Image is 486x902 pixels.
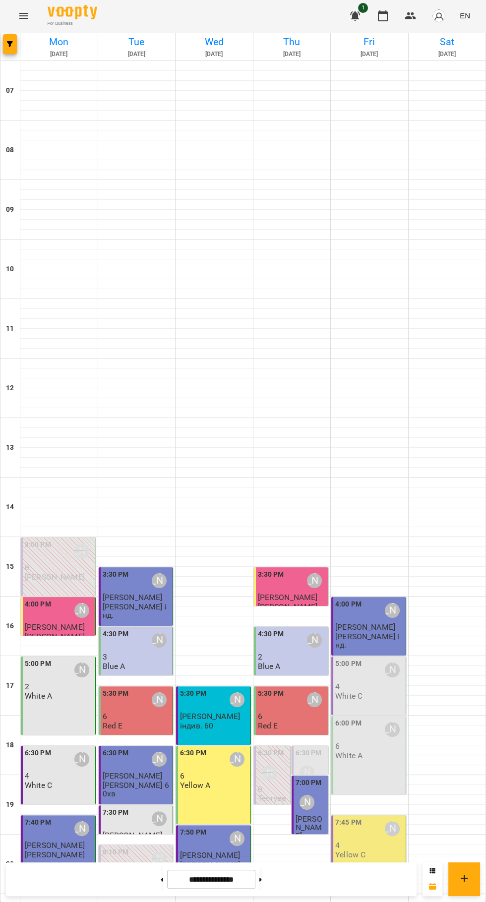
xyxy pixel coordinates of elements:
h6: Fri [332,34,407,50]
p: 2 [25,682,93,691]
div: Юлія Драгомощенко [74,543,89,558]
p: Red E [103,722,123,730]
label: 8:10 PM [103,847,129,858]
h6: 17 [6,680,14,691]
label: 7:50 PM [180,827,206,838]
span: [PERSON_NAME] [103,831,163,840]
button: Menu [12,4,36,28]
label: 4:00 PM [25,599,51,610]
h6: [DATE] [177,50,251,59]
h6: 15 [6,561,14,572]
div: Юлія Драгомощенко [230,831,244,846]
p: 6 [335,742,404,750]
h6: Tue [100,34,174,50]
div: Юлія Драгомощенко [152,752,167,767]
label: 5:00 PM [335,659,362,669]
div: Юлія Драгомощенко [307,692,322,707]
span: [PERSON_NAME] [296,814,322,841]
span: [PERSON_NAME] [180,712,240,721]
h6: [DATE] [410,50,485,59]
div: Юлія Драгомощенко [300,765,314,780]
div: Юлія Драгомощенко [74,752,89,767]
div: Юлія Драгомощенко [152,692,167,707]
p: 0 [25,563,93,572]
span: EN [460,10,470,21]
p: [PERSON_NAME] інд. [335,632,404,650]
h6: 13 [6,442,14,453]
label: 7:40 PM [25,817,51,828]
span: [PERSON_NAME] [335,622,395,632]
p: 4 [25,772,93,780]
p: [PERSON_NAME] інд. [103,602,171,620]
div: Юлія Драгомощенко [307,573,322,588]
h6: 18 [6,740,14,751]
p: [PERSON_NAME] [25,632,85,641]
label: 3:30 PM [103,569,129,580]
label: 7:45 PM [335,817,362,828]
img: avatar_s.png [432,9,446,23]
span: [PERSON_NAME] [25,622,85,632]
div: Юлія Драгомощенко [300,795,314,810]
p: White C [335,692,363,700]
p: [PERSON_NAME] 60хв [103,781,171,798]
label: 4:30 PM [103,629,129,640]
label: 3:30 PM [258,569,284,580]
div: Юлія Драгомощенко [385,722,400,737]
label: 4:00 PM [335,599,362,610]
div: Юлія Драгомощенко [230,752,244,767]
h6: 19 [6,799,14,810]
label: 6:30 PM [25,748,51,759]
p: 6 [258,712,326,721]
p: White A [25,692,52,700]
p: 4 [335,841,404,849]
label: 7:30 PM [103,807,129,818]
div: Юлія Драгомощенко [74,821,89,836]
span: [PERSON_NAME] [25,841,85,850]
h6: 12 [6,383,14,394]
p: 6 [180,772,248,780]
label: 5:30 PM [180,688,206,699]
h6: Mon [22,34,96,50]
h6: 11 [6,323,14,334]
p: [PERSON_NAME] [25,850,85,859]
h6: 10 [6,264,14,275]
span: [PERSON_NAME] [103,771,163,781]
label: 4:30 PM [258,629,284,640]
span: For Business [48,20,97,27]
label: 6:00 PM [335,718,362,729]
div: Юлія Драгомощенко [385,821,400,836]
label: 5:00 PM [25,659,51,669]
h6: 14 [6,502,14,513]
p: Yellow A [180,781,210,789]
label: 7:00 PM [296,778,322,788]
h6: 07 [6,85,14,96]
div: Юлія Драгомощенко [152,573,167,588]
label: 5:30 PM [103,688,129,699]
img: Voopty Logo [48,5,97,19]
h6: 09 [6,204,14,215]
p: індив. 60 [180,722,213,730]
p: Тестування [PERSON_NAME] 8р [258,794,288,828]
span: [PERSON_NAME] [180,850,240,860]
div: Юлія Драгомощенко [307,633,322,648]
div: Юлія Драгомощенко [74,662,89,677]
p: 2 [258,653,326,661]
h6: [DATE] [100,50,174,59]
h6: 08 [6,145,14,156]
button: EN [456,6,474,25]
h6: 16 [6,621,14,632]
p: 3 [103,653,171,661]
h6: Thu [255,34,329,50]
span: 1 [358,3,368,13]
h6: Wed [177,34,251,50]
div: Юлія Драгомощенко [385,603,400,618]
div: Юлія Драгомощенко [152,811,167,826]
label: 3:00 PM [25,540,51,550]
label: 6:30 PM [103,748,129,759]
p: White C [25,781,52,789]
p: Blue A [258,662,281,670]
div: Юлія Драгомощенко [385,662,400,677]
p: Yellow C [335,850,365,859]
h6: Sat [410,34,485,50]
div: Юлія Драгомощенко [152,851,167,866]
